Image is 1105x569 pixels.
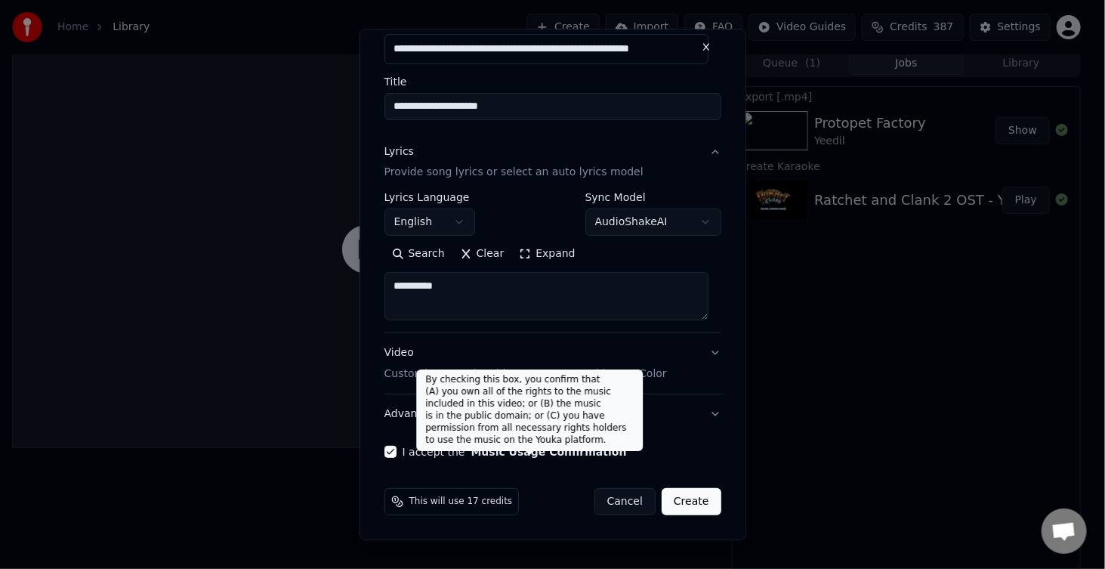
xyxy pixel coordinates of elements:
[384,165,644,181] p: Provide song lyrics or select an auto lyrics model
[384,367,667,382] p: Customize Karaoke Video: Use Image, Video, or Color
[471,447,626,458] button: I accept the
[416,370,643,451] div: By checking this box, you confirm that (A) you own all of the rights to the music included in thi...
[511,243,582,267] button: Expand
[662,489,721,516] button: Create
[384,193,721,333] div: LyricsProvide song lyrics or select an auto lyrics model
[384,395,721,434] button: Advanced
[409,496,513,509] span: This will use 17 credits
[403,447,627,458] label: I accept the
[384,243,452,267] button: Search
[594,489,656,516] button: Cancel
[452,243,512,267] button: Clear
[384,193,475,203] label: Lyrics Language
[384,144,414,159] div: Lyrics
[384,334,721,394] button: VideoCustomize Karaoke Video: Use Image, Video, or Color
[585,193,721,203] label: Sync Model
[384,346,667,382] div: Video
[384,76,721,87] label: Title
[384,132,721,193] button: LyricsProvide song lyrics or select an auto lyrics model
